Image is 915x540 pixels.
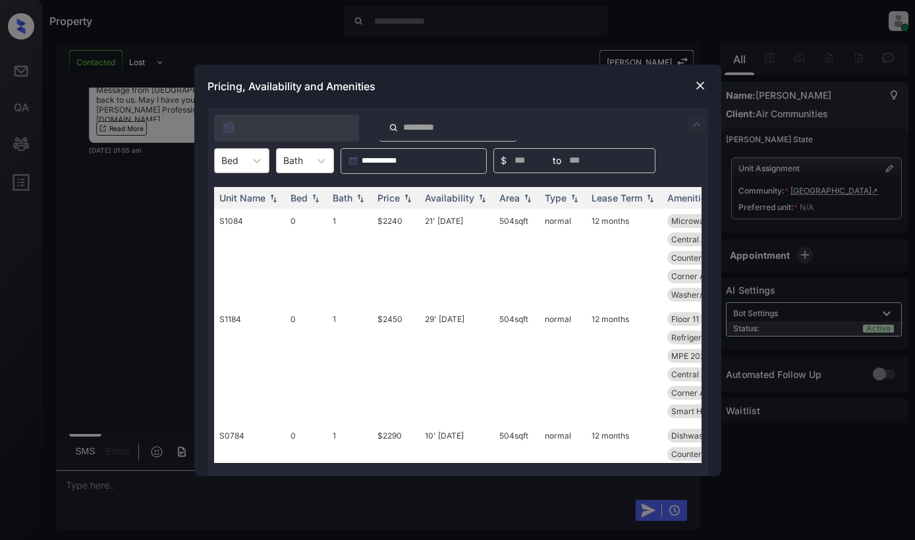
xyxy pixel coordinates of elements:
[372,423,420,540] td: $2290
[333,192,352,203] div: Bath
[425,192,474,203] div: Availability
[671,351,747,361] span: MPE 2024 Cabana...
[327,209,372,307] td: 1
[327,423,372,540] td: 1
[671,431,715,441] span: Dishwasher
[401,193,414,202] img: sorting
[285,423,327,540] td: 0
[291,192,308,203] div: Bed
[671,388,742,398] span: Corner Apartmen...
[420,209,494,307] td: 21' [DATE]
[194,65,721,108] div: Pricing, Availability and Amenities
[553,153,561,168] span: to
[521,193,534,202] img: sorting
[267,193,280,202] img: sorting
[540,209,586,307] td: normal
[494,209,540,307] td: 504 sqft
[568,193,581,202] img: sorting
[499,192,520,203] div: Area
[327,307,372,423] td: 1
[671,314,699,324] span: Floor 11
[671,369,735,379] span: Central Air Con...
[540,307,586,423] td: normal
[377,192,400,203] div: Price
[501,153,507,168] span: $
[540,423,586,540] td: normal
[586,423,662,540] td: 12 months
[372,307,420,423] td: $2450
[671,271,742,281] span: Corner Apartmen...
[214,423,285,540] td: S0784
[476,193,489,202] img: sorting
[671,406,744,416] span: Smart Home Door...
[671,253,739,263] span: Countertops Gra...
[219,192,265,203] div: Unit Name
[667,192,711,203] div: Amenities
[545,192,567,203] div: Type
[644,193,657,202] img: sorting
[214,209,285,307] td: S1084
[354,193,367,202] img: sorting
[586,209,662,307] td: 12 months
[420,307,494,423] td: 29' [DATE]
[689,117,705,132] img: icon-zuma
[285,307,327,423] td: 0
[671,290,741,300] span: Washer/Dryer Eu...
[494,423,540,540] td: 504 sqft
[222,121,235,134] img: icon-zuma
[592,192,642,203] div: Lease Term
[586,307,662,423] td: 12 months
[389,122,399,134] img: icon-zuma
[494,307,540,423] td: 504 sqft
[420,423,494,540] td: 10' [DATE]
[309,193,322,202] img: sorting
[694,79,707,92] img: close
[671,449,739,459] span: Countertops Gra...
[372,209,420,307] td: $2240
[285,209,327,307] td: 0
[671,333,734,342] span: Refrigerator Le...
[671,234,735,244] span: Central Air Con...
[671,216,713,226] span: Microwave
[214,307,285,423] td: S1184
